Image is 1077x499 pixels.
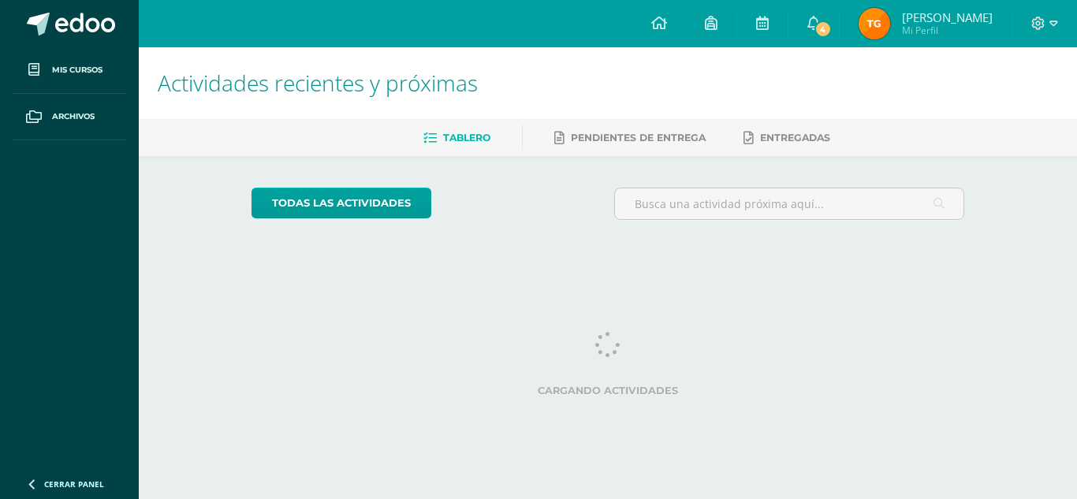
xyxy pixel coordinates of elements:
[443,132,490,143] span: Tablero
[743,125,830,151] a: Entregadas
[158,68,478,98] span: Actividades recientes y próximas
[814,20,831,38] span: 4
[252,188,431,218] a: todas las Actividades
[52,64,102,76] span: Mis cursos
[902,24,993,37] span: Mi Perfil
[760,132,830,143] span: Entregadas
[13,94,126,140] a: Archivos
[44,479,104,490] span: Cerrar panel
[423,125,490,151] a: Tablero
[615,188,964,219] input: Busca una actividad próxima aquí...
[252,385,965,397] label: Cargando actividades
[52,110,95,123] span: Archivos
[902,9,993,25] span: [PERSON_NAME]
[554,125,706,151] a: Pendientes de entrega
[13,47,126,94] a: Mis cursos
[859,8,890,39] img: e9079c5cd108157196ca717e2eae9d51.png
[571,132,706,143] span: Pendientes de entrega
